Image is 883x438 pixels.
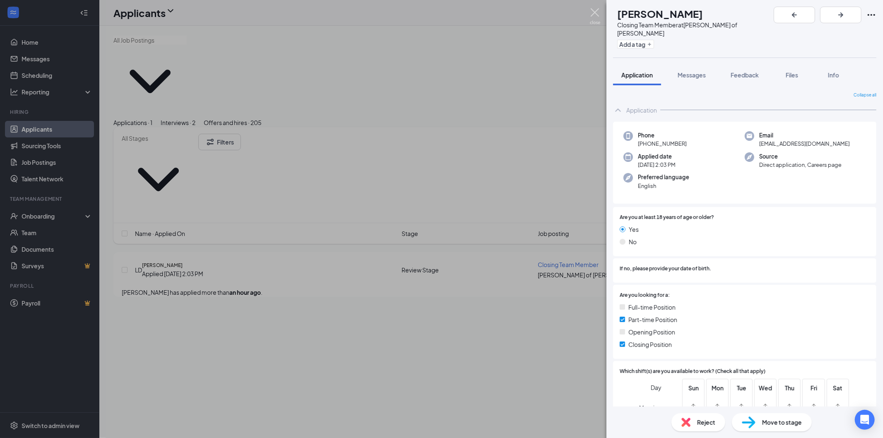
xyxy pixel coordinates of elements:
[782,383,797,392] span: Thu
[647,42,652,47] svg: Plus
[617,21,770,37] div: Closing Team Member at [PERSON_NAME] of [PERSON_NAME]
[774,7,815,23] button: ArrowLeftNew
[786,71,798,79] span: Files
[626,106,657,114] div: Application
[629,225,639,234] span: Yes
[759,140,850,148] span: [EMAIL_ADDRESS][DOMAIN_NAME]
[759,131,850,140] span: Email
[638,182,689,190] span: English
[651,383,662,392] span: Day
[758,383,773,392] span: Wed
[820,7,861,23] button: ArrowRight
[710,383,725,392] span: Mon
[789,10,799,20] svg: ArrowLeftNew
[759,161,842,169] span: Direct application, Careers page
[836,10,846,20] svg: ArrowRight
[620,291,670,299] span: Are you looking for a:
[759,152,842,161] span: Source
[638,152,676,161] span: Applied date
[697,418,715,427] span: Reject
[621,71,653,79] span: Application
[617,7,703,21] h1: [PERSON_NAME]
[854,92,876,99] span: Collapse all
[638,173,689,181] span: Preferred language
[628,327,675,337] span: Opening Position
[686,383,701,392] span: Sun
[620,368,765,375] span: Which shift(s) are you available to work? (Check all that apply)
[620,214,714,221] span: Are you at least 18 years of age or older?
[678,71,706,79] span: Messages
[638,131,687,140] span: Phone
[628,315,677,324] span: Part-time Position
[866,10,876,20] svg: Ellipses
[830,383,845,392] span: Sat
[828,71,839,79] span: Info
[806,383,821,392] span: Fri
[731,71,759,79] span: Feedback
[639,400,662,415] span: Morning
[638,161,676,169] span: [DATE] 2:03 PM
[613,105,623,115] svg: ChevronUp
[638,140,687,148] span: [PHONE_NUMBER]
[628,303,676,312] span: Full-time Position
[855,410,875,430] div: Open Intercom Messenger
[620,265,711,273] span: If no, please provide your date of birth.
[628,340,672,349] span: Closing Position
[734,383,749,392] span: Tue
[629,237,637,246] span: No
[617,40,654,48] button: PlusAdd a tag
[762,418,802,427] span: Move to stage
